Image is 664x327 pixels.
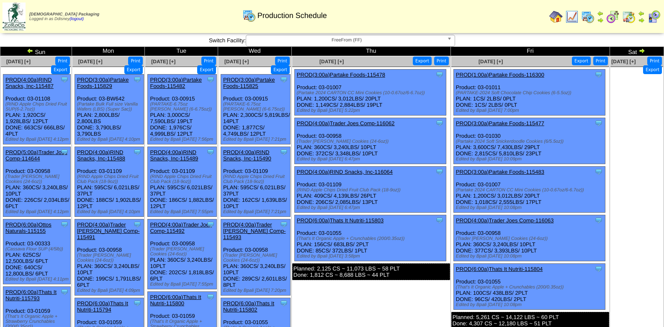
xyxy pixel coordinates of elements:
[77,209,144,214] div: Edited by Bpali [DATE] 4:10pm
[150,174,216,184] div: (RIND Apple Chips Dried Fruit Club Pack (18-9oz))
[297,139,446,144] div: (Trader [PERSON_NAME] Cookies (24-6oz))
[280,220,288,229] img: Tooltip
[453,70,605,116] div: Product: 03-01011 PLAN: 1CS / 2LBS / 0PLT DONE: 1CS / 2LBS / 0PLT
[133,75,142,84] img: Tooltip
[148,75,217,144] div: Product: 03-00915 PLAN: 3,000CS / 7,590LBS / 19PLT DONE: 1,976CS / 4,999LBS / 12PLT
[72,47,144,56] td: Mon
[647,57,662,65] button: Print
[456,120,544,126] a: PROD(3:00a)Partake Foods-115477
[5,247,70,252] div: (Cassava Flour SUP (4/5lb))
[151,59,175,64] a: [DATE] [+]
[77,300,128,313] a: PROD(6:00a)Thats It Nutriti-115794
[597,10,604,17] img: arrowleft.gif
[5,174,70,184] div: (Trader [PERSON_NAME] Cookies (24-6oz))
[565,10,579,23] img: line_graph.gif
[456,217,554,224] a: PROD(4:00a)Trader Joes Comp-116063
[638,10,645,17] img: arrowleft.gif
[479,59,503,64] a: [DATE] [+]
[595,167,603,176] img: Tooltip
[456,302,605,307] div: Edited by Bpali [DATE] 10:08pm
[453,215,605,261] div: Product: 03-00958 PLAN: 360CS / 3,240LBS / 10PLT DONE: 377CS / 3,393LBS / 10PLT
[150,149,198,162] a: PROD(4:00a)RIND Snacks, Inc-115489
[638,17,645,23] img: arrowright.gif
[77,174,144,184] div: (RIND Apple Chips Dried Fruit Club Pack (18-9oz))
[221,147,290,217] div: Product: 03-01109 PLAN: 595CS / 6,021LBS / 37PLT DONE: 162CS / 1,639LBS / 10PLT
[197,65,216,74] button: Export
[148,147,217,217] div: Product: 03-01109 PLAN: 595CS / 6,021LBS / 37PLT DONE: 186CS / 1,882LBS / 12PLT
[77,77,129,89] a: PROD(3:00a)Partake Foods-115829
[6,59,31,64] a: [DATE] [+]
[456,285,605,290] div: (That's It Organic Apple + Crunchables (200/0.35oz))
[611,59,636,64] span: [DATE] [+]
[450,47,610,56] td: Fri
[5,289,57,301] a: PROD(6:00a)Thats It Nutriti-115793
[69,17,84,21] a: (logout)
[297,205,446,210] div: Edited by Bpali [DATE] 6:47pm
[250,35,444,45] span: FreeFrom (FF)
[223,253,290,263] div: (Trader [PERSON_NAME] Cookies (24-6oz))
[223,288,290,293] div: Edited by Bpali [DATE] 7:20pm
[223,77,275,89] a: PROD(3:00a)Partake Foods-115825
[294,70,446,116] div: Product: 03-01007 PLAN: 1,200CS / 3,012LBS / 20PLT DONE: 1,149CS / 2,884LBS / 19PLT
[60,75,69,84] img: Tooltip
[221,219,290,296] div: Product: 03-00958 PLAN: 360CS / 3,240LBS / 10PLT DONE: 289CS / 2,601LBS / 8PLT
[55,57,70,65] button: Print
[435,216,444,224] img: Tooltip
[297,169,393,175] a: PROD(4:00a)RIND Snacks, Inc-116064
[275,57,290,65] button: Print
[206,220,215,229] img: Tooltip
[133,299,142,307] img: Tooltip
[456,157,605,162] div: Edited by Bpali [DATE] 10:09pm
[456,108,605,113] div: Edited by Bpali [DATE] 7:00pm
[223,149,271,162] a: PROD(4:00a)RIND Snacks, Inc-115490
[456,169,544,175] a: PROD(3:00a)Partake Foods-115483
[29,12,99,21] span: Logged in as Ddisney
[280,148,288,156] img: Tooltip
[133,220,142,229] img: Tooltip
[456,205,605,210] div: Edited by Bpali [DATE] 10:08pm
[435,167,444,176] img: Tooltip
[5,209,70,214] div: Edited by Bpali [DATE] 4:12pm
[456,236,605,241] div: (Trader [PERSON_NAME] Cookies (24-6oz))
[77,137,144,142] div: Edited by Bpali [DATE] 4:10pm
[413,57,432,65] button: Export
[606,10,620,23] img: calendarblend.gif
[5,137,70,142] div: Edited by Bpali [DATE] 4:12pm
[297,120,395,126] a: PROD(4:00a)Trader Joes Comp-116062
[610,47,664,56] td: Sat
[60,220,69,229] img: Tooltip
[257,11,327,20] span: Production Schedule
[638,47,645,54] img: arrowright.gif
[60,148,69,156] img: Tooltip
[77,253,144,263] div: (Trader [PERSON_NAME] Cookies (24-6oz))
[297,157,446,162] div: Edited by Bpali [DATE] 6:47pm
[150,282,216,287] div: Edited by Bpali [DATE] 7:55pm
[150,209,216,214] div: Edited by Bpali [DATE] 7:55pm
[280,75,288,84] img: Tooltip
[5,221,51,234] a: PROD(6:00a)Ottos Naturals-115155
[75,75,144,144] div: Product: 03-BW642 PLAN: 2,800LBS / 2,800LBS DONE: 3,790LBS / 3,790LBS
[456,139,605,144] div: (Partake 2024 Soft Snickerdoodle Cookies (6/5.5oz))
[224,59,249,64] span: [DATE] [+]
[456,266,543,272] a: PROD(6:00a)Thats It Nutriti-115804
[223,209,290,214] div: Edited by Bpali [DATE] 7:21pm
[435,119,444,127] img: Tooltip
[291,47,450,56] td: Thu
[150,137,216,142] div: Edited by Bpali [DATE] 7:56pm
[595,70,603,79] img: Tooltip
[593,57,608,65] button: Print
[597,17,604,23] img: arrowright.gif
[206,75,215,84] img: Tooltip
[297,254,446,259] div: Edited by Bpali [DATE] 3:58pm
[297,188,446,193] div: (RIND Apple Chips Dried Fruit Club Pack (18-9oz))
[223,221,286,240] a: PROD(4:00a)Trader [PERSON_NAME] Comp-115493
[128,57,143,65] button: Print
[294,167,446,213] div: Product: 03-01109 PLAN: 409CS / 4,139LBS / 26PLT DONE: 206CS / 2,085LBS / 13PLT
[647,10,661,23] img: calendarcustomer.gif
[456,72,544,78] a: PROD(1:00a)Partake Foods-116300
[223,137,290,142] div: Edited by Bpali [DATE] 7:21pm
[124,65,143,74] button: Export
[622,10,636,23] img: calendarinout.gif
[0,47,72,56] td: Sun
